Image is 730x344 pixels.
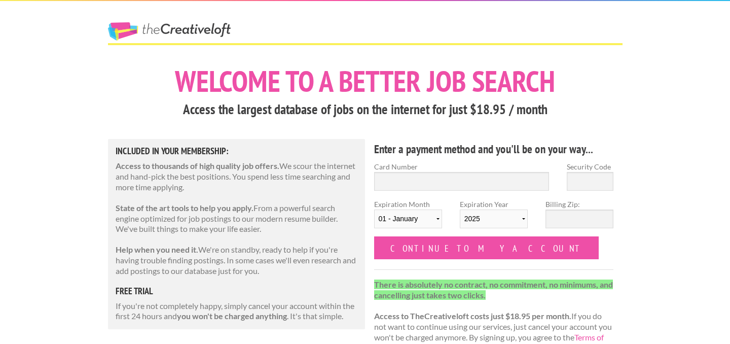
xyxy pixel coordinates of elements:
input: Continue to my account [374,236,599,259]
label: Billing Zip: [545,199,613,210]
label: Expiration Year [460,199,528,236]
strong: Help when you need it. [116,245,198,254]
strong: you won't be charged anything [177,311,287,321]
label: Security Code [567,161,613,172]
p: From a powerful search engine optimized for job postings to our modern resume builder. We've buil... [116,203,358,234]
p: We're on standby, ready to help if you're having trouble finding postings. In some cases we'll ev... [116,245,358,276]
h4: Enter a payment method and you'll be on your way... [374,141,614,157]
select: Expiration Month [374,210,442,228]
h5: Included in Your Membership: [116,147,358,156]
p: If you're not completely happy, simply cancel your account within the first 24 hours and . It's t... [116,301,358,322]
a: The Creative Loft [108,22,231,41]
select: Expiration Year [460,210,528,228]
h3: Access the largest database of jobs on the internet for just $18.95 / month [108,100,623,119]
label: Expiration Month [374,199,442,236]
strong: State of the art tools to help you apply. [116,203,253,213]
strong: There is absolutely no contract, no commitment, no minimums, and cancelling just takes two clicks. [374,280,613,300]
strong: Access to TheCreativeloft costs just $18.95 per month. [374,311,571,321]
h5: free trial [116,287,358,296]
h1: Welcome to a better job search [108,66,623,96]
strong: Access to thousands of high quality job offers. [116,161,279,170]
label: Card Number [374,161,550,172]
p: We scour the internet and hand-pick the best positions. You spend less time searching and more ti... [116,161,358,192]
